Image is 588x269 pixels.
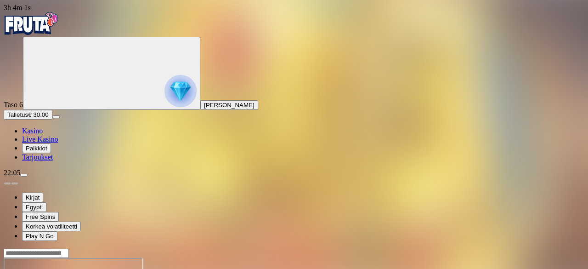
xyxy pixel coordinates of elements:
span: [PERSON_NAME] [204,102,254,109]
span: Taso 6 [4,101,23,109]
img: Fruta [4,12,59,35]
a: Fruta [4,29,59,36]
nav: Main menu [4,127,584,161]
button: [PERSON_NAME] [200,100,258,110]
a: Kasino [22,127,43,135]
a: Live Kasino [22,135,58,143]
button: Talletusplus icon€ 30.00 [4,110,52,120]
button: Egypti [22,202,46,212]
img: reward progress [164,75,197,107]
button: Kirjat [22,193,43,202]
button: reward progress [23,37,200,110]
button: Korkea volatiliteetti [22,222,81,231]
button: prev slide [4,182,11,185]
span: Korkea volatiliteetti [26,223,77,230]
span: user session time [4,4,31,11]
button: menu [20,174,28,177]
span: Kirjat [26,194,40,201]
span: Egypti [26,204,43,211]
a: Tarjoukset [22,153,53,161]
span: Palkkiot [26,145,47,152]
input: Search [4,249,69,258]
nav: Primary [4,12,584,161]
span: Play N Go [26,233,54,240]
button: Free Spins [22,212,59,222]
span: Talletus [7,111,28,118]
button: next slide [11,182,18,185]
button: menu [52,115,60,118]
span: Free Spins [26,213,55,220]
button: Play N Go [22,231,57,241]
button: Palkkiot [22,143,51,153]
span: € 30.00 [28,111,48,118]
span: 22:05 [4,169,20,177]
